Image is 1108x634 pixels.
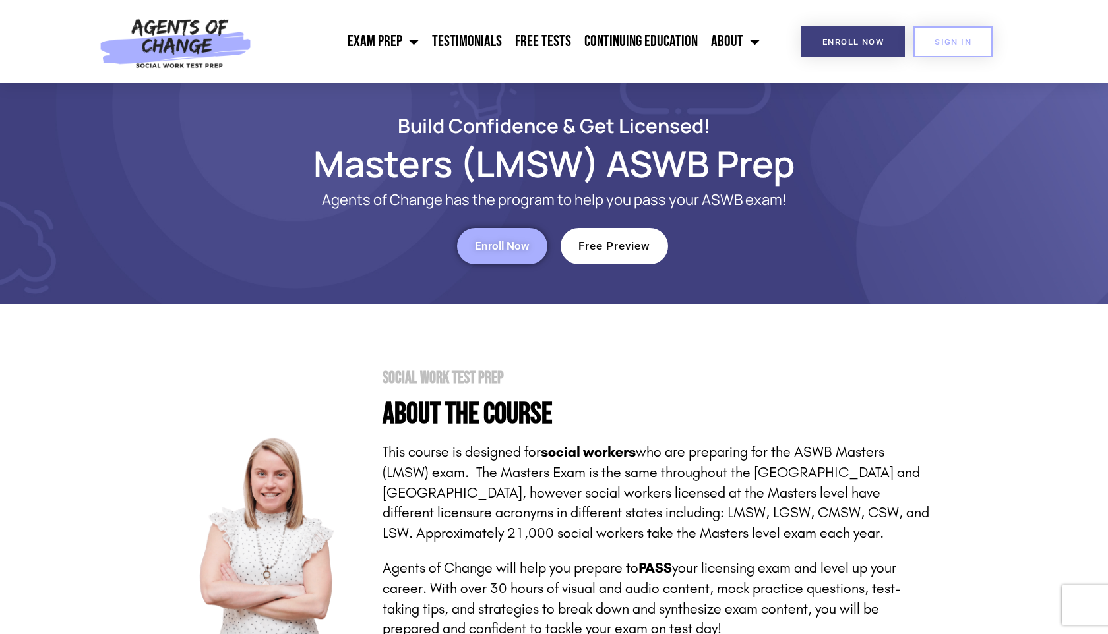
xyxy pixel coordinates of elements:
a: About [704,25,766,58]
h2: Social Work Test Prep [383,370,930,386]
nav: Menu [259,25,766,58]
a: Enroll Now [457,228,547,264]
h1: Masters (LMSW) ASWB Prep [178,148,930,179]
span: Free Preview [578,241,650,252]
h4: About the Course [383,399,930,429]
a: SIGN IN [913,26,993,57]
a: Continuing Education [578,25,704,58]
strong: PASS [638,560,672,577]
p: Agents of Change has the program to help you pass your ASWB exam! [231,192,877,208]
a: Free Preview [561,228,668,264]
span: SIGN IN [935,38,971,46]
a: Enroll Now [801,26,905,57]
a: Exam Prep [341,25,425,58]
a: Testimonials [425,25,508,58]
span: Enroll Now [475,241,530,252]
span: Enroll Now [822,38,884,46]
a: Free Tests [508,25,578,58]
p: This course is designed for who are preparing for the ASWB Masters (LMSW) exam. The Masters Exam ... [383,442,930,544]
strong: social workers [541,444,636,461]
h2: Build Confidence & Get Licensed! [178,116,930,135]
